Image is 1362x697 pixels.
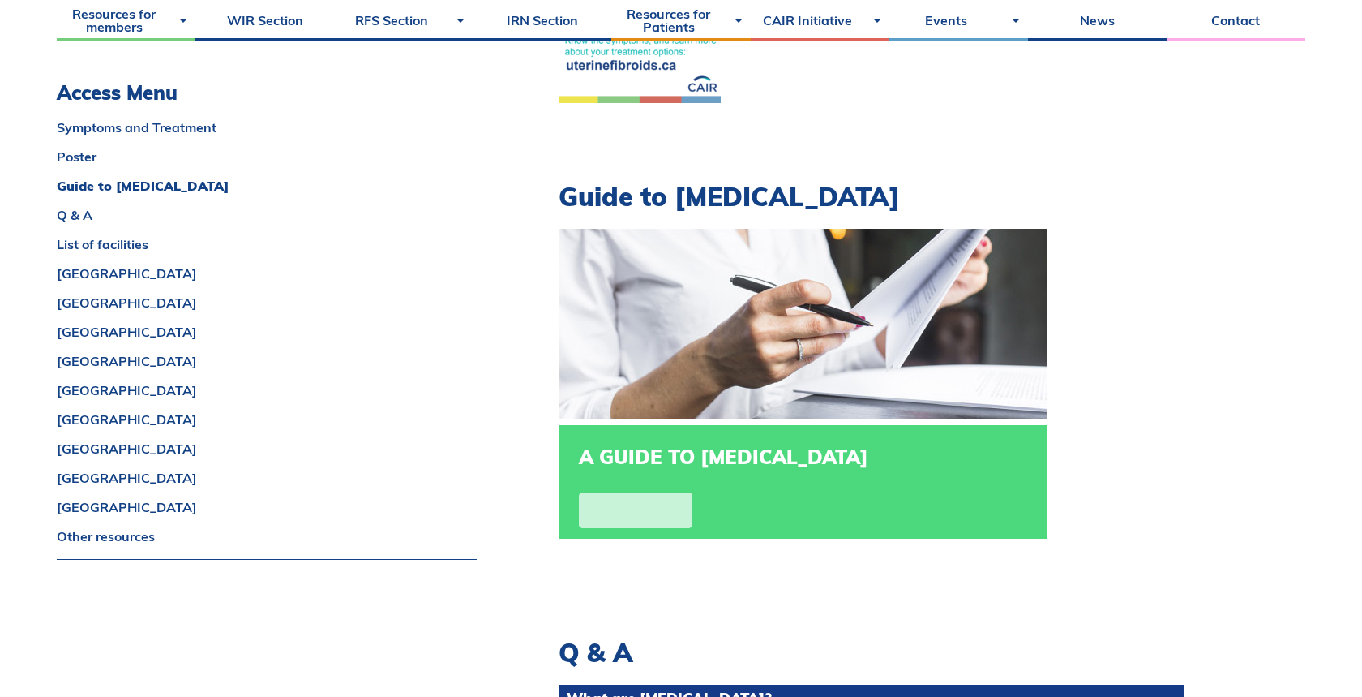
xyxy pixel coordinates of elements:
[559,637,1184,668] h2: Q & A
[559,181,1184,212] h2: Guide to [MEDICAL_DATA]
[579,445,1027,469] h3: A GUIDE TO [MEDICAL_DATA]
[57,413,477,426] a: [GEOGRAPHIC_DATA]
[57,471,477,484] a: [GEOGRAPHIC_DATA]
[57,267,477,280] a: [GEOGRAPHIC_DATA]
[579,493,692,528] a: Download
[57,121,477,134] a: Symptoms and Treatment
[57,81,477,105] h3: Access Menu
[57,150,477,163] a: Poster
[57,442,477,455] a: [GEOGRAPHIC_DATA]
[57,238,477,251] a: List of facilities
[57,179,477,192] a: Guide to [MEDICAL_DATA]
[57,501,477,514] a: [GEOGRAPHIC_DATA]
[57,325,477,338] a: [GEOGRAPHIC_DATA]
[57,209,477,222] a: Q & A
[57,530,477,543] a: Other resources
[57,296,477,309] a: [GEOGRAPHIC_DATA]
[57,355,477,368] a: [GEOGRAPHIC_DATA]
[57,384,477,397] a: [GEOGRAPHIC_DATA]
